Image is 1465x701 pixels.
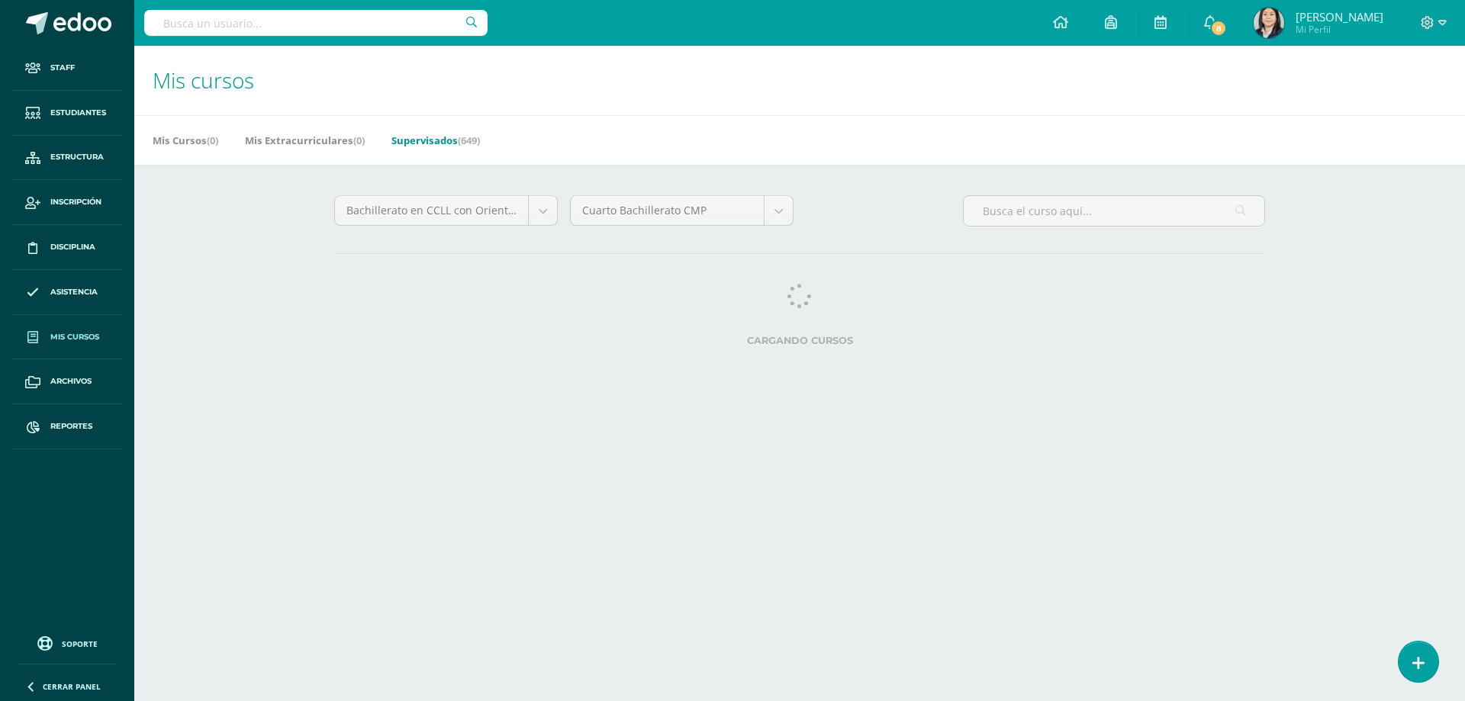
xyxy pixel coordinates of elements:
span: Cuarto Bachillerato CMP [582,196,752,225]
span: Disciplina [50,241,95,253]
a: Mis cursos [12,315,122,360]
span: Mis cursos [153,66,254,95]
span: Estudiantes [50,107,106,119]
label: Cargando cursos [334,335,1265,346]
span: Archivos [50,375,92,387]
span: Estructura [50,151,104,163]
a: Archivos [12,359,122,404]
a: Estudiantes [12,91,122,136]
input: Busca el curso aquí... [964,196,1264,226]
span: Cerrar panel [43,681,101,692]
span: (0) [207,133,218,147]
span: Inscripción [50,196,101,208]
input: Busca un usuario... [144,10,488,36]
span: (649) [458,133,480,147]
a: Bachillerato en CCLL con Orientación en Computación [335,196,557,225]
span: 8 [1210,20,1227,37]
a: Disciplina [12,225,122,270]
a: Supervisados(649) [391,128,480,153]
span: (0) [353,133,365,147]
a: Mis Cursos(0) [153,128,218,153]
span: Staff [50,62,75,74]
span: Mi Perfil [1296,23,1383,36]
span: [PERSON_NAME] [1296,9,1383,24]
a: Reportes [12,404,122,449]
a: Estructura [12,136,122,181]
span: Reportes [50,420,92,432]
a: Inscripción [12,180,122,225]
span: Bachillerato en CCLL con Orientación en Computación [346,196,517,225]
a: Cuarto Bachillerato CMP [571,196,793,225]
a: Soporte [18,632,116,653]
a: Asistencia [12,270,122,315]
img: ab5b52e538c9069687ecb61632cf326d.png [1254,8,1284,38]
span: Soporte [62,638,98,649]
span: Asistencia [50,286,98,298]
a: Mis Extracurriculares(0) [245,128,365,153]
a: Staff [12,46,122,91]
span: Mis cursos [50,331,99,343]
